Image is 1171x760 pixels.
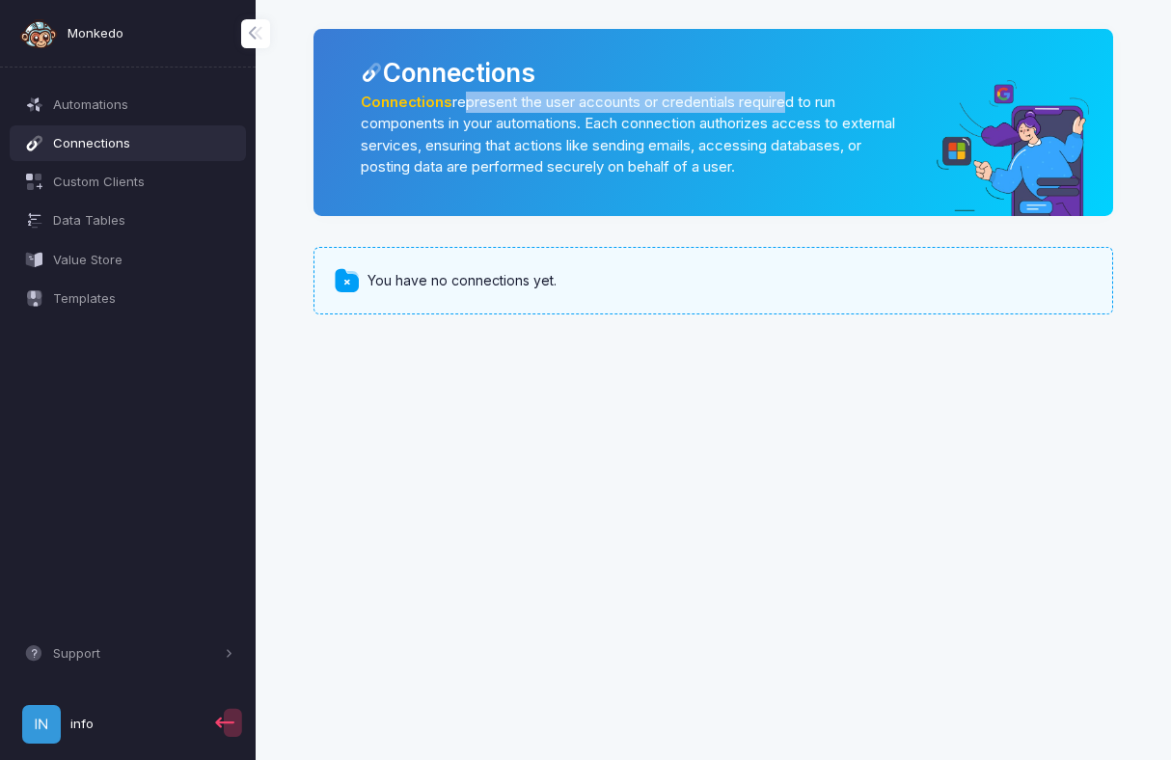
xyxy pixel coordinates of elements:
span: Custom Clients [53,173,233,192]
a: Connections [361,94,452,111]
span: You have no connections yet. [368,271,557,291]
span: Data Tables [53,211,233,231]
img: profile [22,705,61,744]
a: Connections [10,125,247,160]
a: Value Store [10,242,247,277]
a: Monkedo [19,14,123,53]
p: represent the user accounts or credentials required to run components in your automations. Each c... [361,92,912,178]
span: Monkedo [68,24,123,43]
span: Value Store [53,251,233,270]
span: Support [53,644,220,664]
a: info [10,697,211,752]
img: monkedo-logo-dark.png [19,14,58,53]
a: Automations [10,87,247,122]
div: Connections [361,54,1085,92]
span: Automations [53,95,233,115]
span: Connections [53,134,233,153]
a: Data Tables [10,204,247,238]
a: Custom Clients [10,165,247,200]
a: Templates [10,281,247,315]
button: Support [10,637,247,671]
span: info [70,715,94,734]
span: Templates [53,289,233,309]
